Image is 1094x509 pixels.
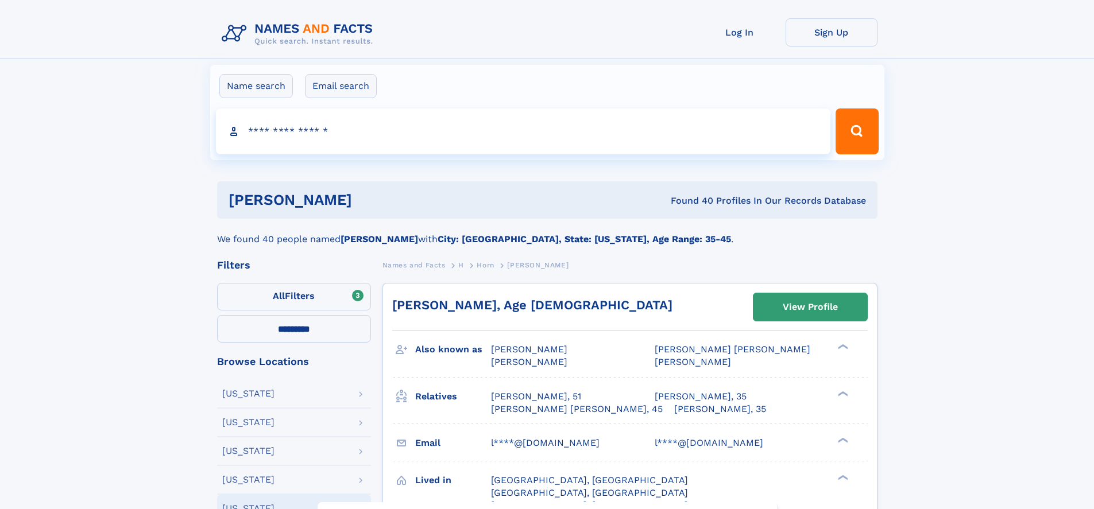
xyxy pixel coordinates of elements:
[477,258,494,272] a: Horn
[229,193,512,207] h1: [PERSON_NAME]
[491,390,581,403] a: [PERSON_NAME], 51
[273,290,285,301] span: All
[783,294,838,320] div: View Profile
[694,18,786,46] a: Log In
[392,298,672,312] a: [PERSON_NAME], Age [DEMOGRAPHIC_DATA]
[219,74,293,98] label: Name search
[217,283,371,310] label: Filters
[216,108,831,154] input: search input
[415,471,491,490] h3: Lived in
[477,261,494,269] span: Horn
[491,344,567,355] span: [PERSON_NAME]
[415,387,491,406] h3: Relatives
[222,389,275,398] div: [US_STATE]
[341,234,418,244] b: [PERSON_NAME]
[786,18,877,46] a: Sign Up
[836,108,878,154] button: Search Button
[458,258,464,272] a: H
[415,433,491,453] h3: Email
[753,293,867,321] a: View Profile
[655,344,810,355] span: [PERSON_NAME] [PERSON_NAME]
[491,356,567,367] span: [PERSON_NAME]
[217,356,371,367] div: Browse Locations
[222,446,275,456] div: [US_STATE]
[491,475,688,485] span: [GEOGRAPHIC_DATA], [GEOGRAPHIC_DATA]
[835,343,849,351] div: ❯
[655,356,731,367] span: [PERSON_NAME]
[491,487,688,498] span: [GEOGRAPHIC_DATA], [GEOGRAPHIC_DATA]
[674,403,766,415] a: [PERSON_NAME], 35
[655,390,747,403] a: [PERSON_NAME], 35
[217,260,371,270] div: Filters
[382,258,446,272] a: Names and Facts
[305,74,377,98] label: Email search
[458,261,464,269] span: H
[217,18,382,49] img: Logo Names and Facts
[222,475,275,484] div: [US_STATE]
[217,219,877,246] div: We found 40 people named with .
[491,403,663,415] a: [PERSON_NAME] [PERSON_NAME], 45
[835,390,849,397] div: ❯
[835,436,849,444] div: ❯
[511,195,866,207] div: Found 40 Profiles In Our Records Database
[507,261,569,269] span: [PERSON_NAME]
[222,418,275,427] div: [US_STATE]
[835,473,849,481] div: ❯
[415,340,491,359] h3: Also known as
[438,234,731,244] b: City: [GEOGRAPHIC_DATA], State: [US_STATE], Age Range: 35-45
